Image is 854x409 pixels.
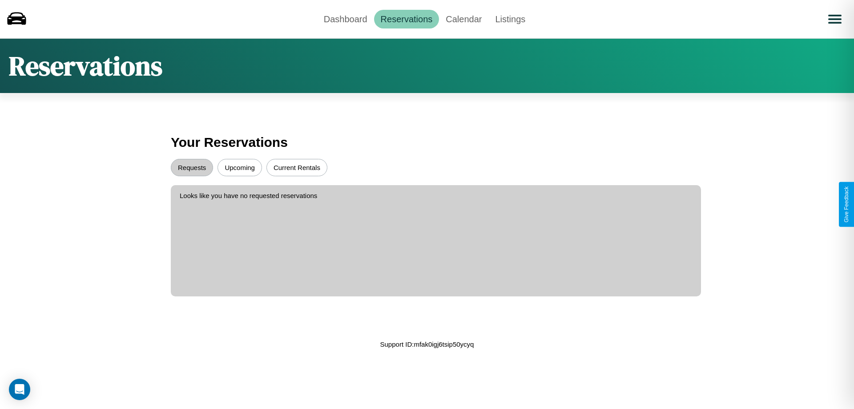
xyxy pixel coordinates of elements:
[822,7,847,32] button: Open menu
[266,159,327,176] button: Current Rentals
[843,186,850,223] div: Give Feedback
[218,159,262,176] button: Upcoming
[171,159,213,176] button: Requests
[9,48,162,84] h1: Reservations
[380,338,474,350] p: Support ID: mfak0igj6tsip50ycyq
[488,10,532,28] a: Listings
[439,10,488,28] a: Calendar
[317,10,374,28] a: Dashboard
[374,10,439,28] a: Reservations
[9,379,30,400] div: Open Intercom Messenger
[171,130,683,154] h3: Your Reservations
[180,190,692,202] p: Looks like you have no requested reservations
